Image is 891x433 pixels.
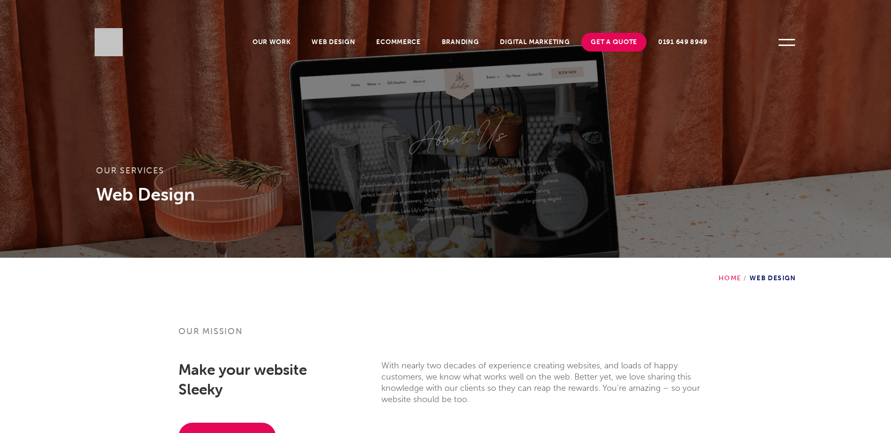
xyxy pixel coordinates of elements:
h3: Our services [96,165,795,183]
h1: Web Design [96,183,795,206]
a: Web Design [302,33,364,52]
div: Web Design [719,258,796,282]
a: Branding [432,33,489,52]
h3: Our mission [178,326,713,348]
a: Ecommerce [367,33,430,52]
a: 0191 649 8949 [649,33,717,52]
a: Get A Quote [581,33,646,52]
img: Sleeky Web Design Newcastle [95,28,123,56]
a: Our Work [243,33,300,52]
a: Home [719,274,742,282]
a: Digital Marketing [490,33,579,52]
h2: Make your website Sleeky [178,360,328,399]
p: With nearly two decades of experience creating websites, and loads of happy customers, we know wh... [381,360,713,405]
span: / [741,274,749,282]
